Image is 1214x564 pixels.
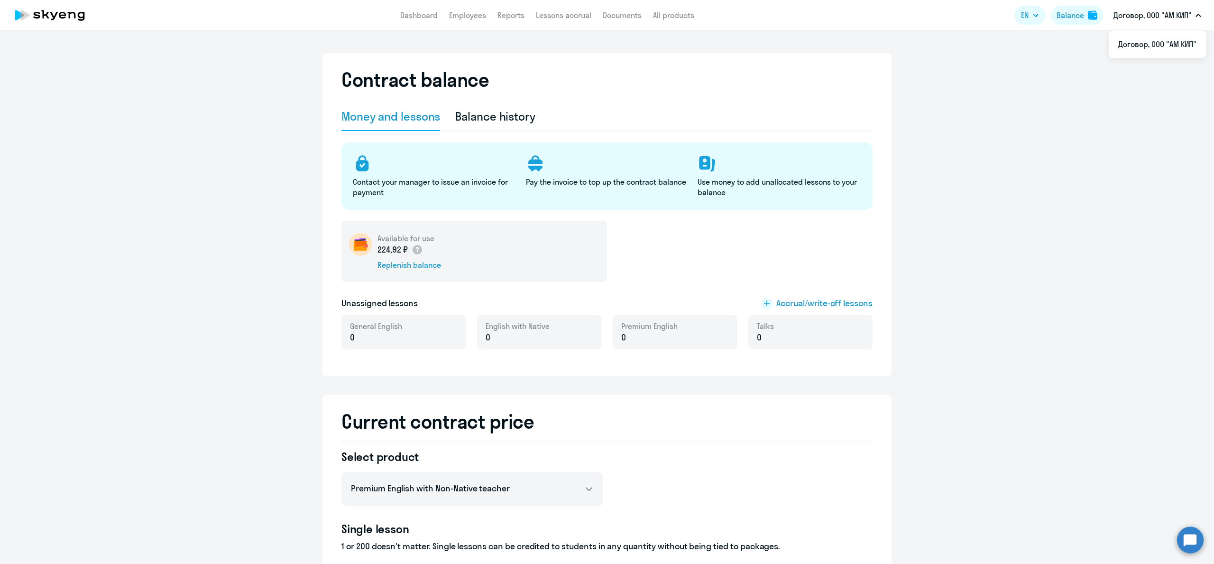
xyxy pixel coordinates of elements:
[400,10,438,20] a: Dashboard
[1109,4,1206,27] button: Договор, ООО "АМ КИП"
[341,297,418,310] h5: Unassigned lessons
[1021,9,1029,21] span: EN
[1014,6,1045,25] button: EN
[497,10,524,20] a: Reports
[621,321,678,331] span: Premium English
[621,331,626,344] span: 0
[341,449,603,464] h4: Select product
[1113,9,1192,21] p: Договор, ООО "АМ КИП"
[1088,10,1097,20] img: balance
[776,297,873,310] span: Accrual/write-off lessons
[377,233,441,244] h5: Available for use
[341,109,440,124] div: Money and lessons
[1057,9,1084,21] div: Balance
[757,331,762,344] span: 0
[486,321,550,331] span: English with Native
[603,10,642,20] a: Documents
[698,177,859,197] p: Use money to add unallocated lessons to your balance
[536,10,591,20] a: Lessons accrual
[449,10,486,20] a: Employees
[350,331,355,344] span: 0
[1051,6,1103,25] button: Balancebalance
[349,233,372,256] img: wallet-circle.png
[350,321,402,331] span: General English
[377,260,441,270] div: Replenish balance
[377,244,423,256] p: 224,92 ₽
[341,521,873,536] h4: Single lesson
[341,540,873,553] p: 1 or 200 doesn't matter. Single lessons can be credited to students in any quantity without being...
[353,177,515,197] p: Contact your manager to issue an invoice for payment
[341,410,873,433] h2: Current contract price
[653,10,694,20] a: All products
[455,109,535,124] div: Balance history
[1109,30,1206,58] ul: EN
[526,177,686,187] p: Pay the invoice to top up the contract balance
[757,321,774,331] span: Talks
[486,331,490,344] span: 0
[341,68,489,91] h2: Contract balance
